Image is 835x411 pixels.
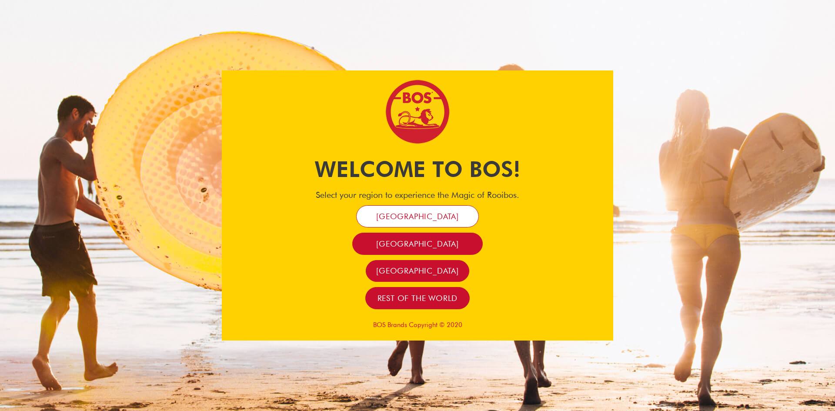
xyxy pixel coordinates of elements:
a: [GEOGRAPHIC_DATA] [366,260,469,282]
img: Bos Brands [385,79,450,144]
span: [GEOGRAPHIC_DATA] [376,266,459,276]
h1: Welcome to BOS! [222,154,613,184]
span: Rest of the world [377,293,458,303]
span: [GEOGRAPHIC_DATA] [376,239,459,249]
a: [GEOGRAPHIC_DATA] [352,233,483,255]
a: [GEOGRAPHIC_DATA] [356,205,479,227]
h4: Select your region to experience the Magic of Rooibos. [222,190,613,200]
span: [GEOGRAPHIC_DATA] [376,211,459,221]
p: BOS Brands Copyright © 2020 [222,321,613,329]
a: Rest of the world [365,287,470,309]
